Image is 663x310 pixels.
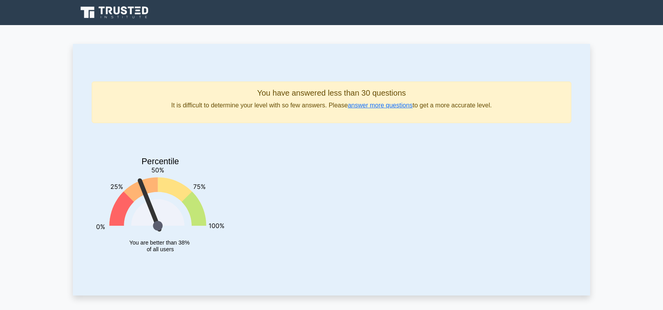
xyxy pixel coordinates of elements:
tspan: of all users [147,247,174,253]
p: It is difficult to determine your level with so few answers. Please to get a more accurate level. [98,101,565,110]
tspan: You are better than 38% [129,239,190,246]
a: answer more questions [348,102,413,109]
h5: You have answered less than 30 questions [98,88,565,98]
text: Percentile [141,157,179,166]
